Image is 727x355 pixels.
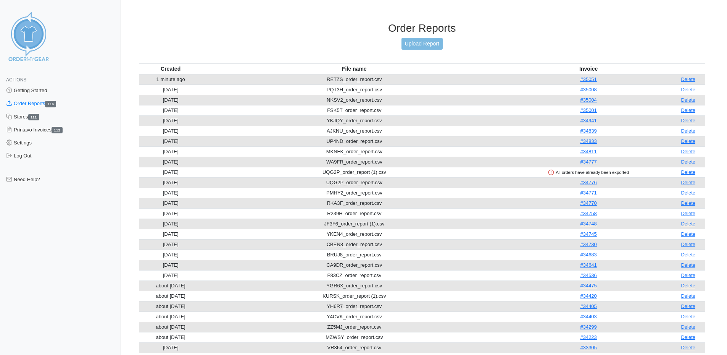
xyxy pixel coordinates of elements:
[681,303,695,309] a: Delete
[139,250,203,260] td: [DATE]
[28,114,39,120] span: 111
[139,208,203,219] td: [DATE]
[580,334,596,340] a: #34223
[681,211,695,216] a: Delete
[203,250,506,260] td: BRUJ8_order_report.csv
[203,291,506,301] td: KURSK_order_report (1).csv
[139,136,203,146] td: [DATE]
[580,159,596,165] a: #34777
[139,229,203,239] td: [DATE]
[203,146,506,157] td: MKNFK_order_report.csv
[139,198,203,208] td: [DATE]
[139,332,203,342] td: about [DATE]
[203,95,506,105] td: NKSV2_order_report.csv
[681,97,695,103] a: Delete
[139,157,203,167] td: [DATE]
[139,126,203,136] td: [DATE]
[203,63,506,74] th: File name
[681,242,695,247] a: Delete
[139,270,203,280] td: [DATE]
[401,38,443,50] a: Upload Report
[681,107,695,113] a: Delete
[203,270,506,280] td: F83CZ_order_report.csv
[203,342,506,353] td: VR364_order_report.csv
[139,84,203,95] td: [DATE]
[580,76,596,82] a: #35051
[139,74,203,85] td: 1 minute ago
[580,293,596,299] a: #34420
[139,291,203,301] td: about [DATE]
[203,322,506,332] td: ZZ5MJ_order_report.csv
[580,303,596,309] a: #34405
[139,105,203,115] td: [DATE]
[580,87,596,92] a: #35008
[580,272,596,278] a: #34536
[681,314,695,319] a: Delete
[203,74,506,85] td: RETZS_order_report.csv
[139,146,203,157] td: [DATE]
[580,345,596,350] a: #33305
[681,221,695,227] a: Delete
[203,229,506,239] td: YKEN4_order_report.csv
[203,177,506,188] td: UQG2P_order_report.csv
[580,242,596,247] a: #34730
[681,200,695,206] a: Delete
[580,262,596,268] a: #34641
[139,188,203,198] td: [DATE]
[681,272,695,278] a: Delete
[580,221,596,227] a: #34748
[681,345,695,350] a: Delete
[139,301,203,311] td: about [DATE]
[580,107,596,113] a: #35001
[681,190,695,196] a: Delete
[139,280,203,291] td: about [DATE]
[681,283,695,289] a: Delete
[681,159,695,165] a: Delete
[139,177,203,188] td: [DATE]
[203,311,506,322] td: Y4CVK_order_report.csv
[203,219,506,229] td: JF3F6_order_report (1).csv
[580,231,596,237] a: #34745
[580,97,596,103] a: #35004
[139,311,203,322] td: about [DATE]
[139,219,203,229] td: [DATE]
[681,87,695,92] a: Delete
[203,126,506,136] td: AJKNU_order_report.csv
[681,180,695,185] a: Delete
[506,63,671,74] th: Invoice
[203,260,506,270] td: CA9DR_order_report.csv
[139,342,203,353] td: [DATE]
[580,180,596,185] a: #34776
[580,314,596,319] a: #34403
[139,115,203,126] td: [DATE]
[580,200,596,206] a: #34770
[139,322,203,332] td: about [DATE]
[681,169,695,175] a: Delete
[203,198,506,208] td: RKA3F_order_report.csv
[580,283,596,289] a: #34475
[203,280,506,291] td: YGR6X_order_report.csv
[580,324,596,330] a: #34299
[203,167,506,177] td: UQG2P_order_report (1).csv
[681,252,695,258] a: Delete
[681,128,695,134] a: Delete
[681,149,695,154] a: Delete
[203,115,506,126] td: YKJQY_order_report.csv
[139,22,706,35] h3: Order Reports
[52,127,63,133] span: 112
[681,324,695,330] a: Delete
[203,136,506,146] td: UP4ND_order_report.csv
[203,157,506,167] td: WA9FR_order_report.csv
[203,208,506,219] td: R239H_order_report.csv
[681,138,695,144] a: Delete
[203,188,506,198] td: PMHY2_order_report.csv
[45,101,56,107] span: 116
[580,138,596,144] a: #34833
[681,118,695,123] a: Delete
[580,190,596,196] a: #34771
[139,95,203,105] td: [DATE]
[139,167,203,177] td: [DATE]
[681,334,695,340] a: Delete
[508,169,669,176] div: All orders have already been exported
[203,84,506,95] td: PQT3H_order_report.csv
